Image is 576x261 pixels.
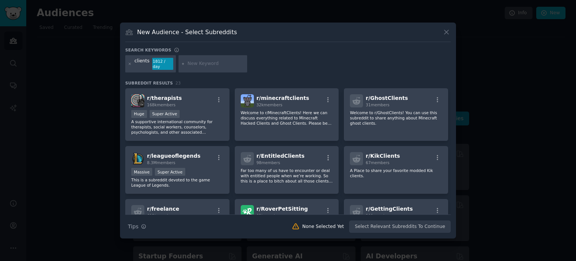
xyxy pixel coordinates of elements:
img: therapists [131,94,144,107]
span: r/ KikClients [366,153,400,159]
img: minecraftclients [241,94,254,107]
span: r/ leagueoflegends [147,153,201,159]
span: r/ minecraftclients [256,95,309,101]
p: A supportive international community for therapists, social workers, counselors, psychologists, a... [131,119,223,135]
p: Far too many of us have to encounter or deal with entitled people when we’re working. So this is ... [241,168,333,184]
span: 8.3M members [147,160,175,165]
span: 82k members [256,213,282,218]
span: 168k members [147,103,175,107]
div: None Selected Yet [302,223,344,230]
h3: Search keywords [125,47,171,53]
input: New Keyword [187,60,244,67]
img: RoverPetSitting [241,205,254,218]
div: Huge [131,110,147,118]
button: Tips [125,220,149,233]
span: 613k members [147,213,175,218]
p: This is a subreddit devoted to the game League of Legends. [131,177,223,188]
h3: New Audience - Select Subreddits [137,28,237,36]
span: 23 [175,81,181,85]
span: r/ freelance [147,206,179,212]
span: 98 members [256,160,280,165]
span: r/ therapists [147,95,182,101]
span: 201 members [366,213,392,218]
div: Super Active [150,110,180,118]
span: 32k members [256,103,282,107]
div: clients [135,58,150,70]
span: Subreddit Results [125,80,173,86]
div: 1812 / day [152,58,173,70]
span: r/ GhostClients [366,95,408,101]
p: Welcome to r/MinecraftClients! Here we can discuss everything related to Minecraft Hacked Clients... [241,110,333,126]
span: 67 members [366,160,389,165]
span: r/ GettingClients [366,206,413,212]
span: r/ EntitledClients [256,153,304,159]
div: Super Active [155,168,185,176]
p: Welcome to r/GhostClients! You can use this subreddit to share anything about Minecraft ghost cli... [350,110,442,126]
span: 31 members [366,103,389,107]
img: leagueoflegends [131,152,144,165]
span: Tips [128,223,138,231]
p: A Place to share your favorite modded Kik clients. [350,168,442,178]
div: Massive [131,168,152,176]
span: r/ RoverPetSitting [256,206,308,212]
